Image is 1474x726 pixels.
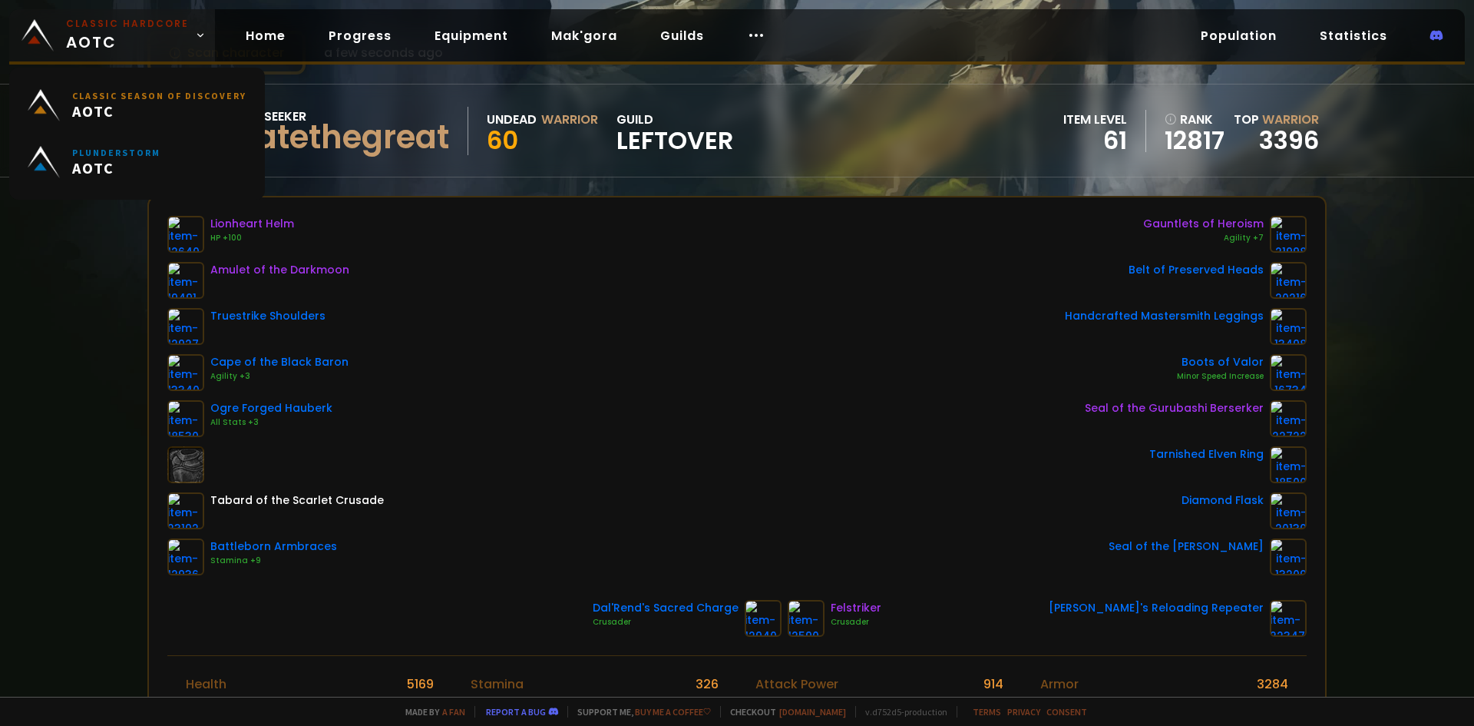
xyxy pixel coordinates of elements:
span: AOTC [72,101,246,121]
div: Seal of the Gurubashi Berserker [1085,400,1264,416]
div: Undead [487,110,537,129]
a: Classic HardcoreAOTC [9,9,215,61]
div: 5169 [407,675,434,694]
div: Dodge [1040,694,1082,713]
small: Classic Season of Discovery [72,90,246,101]
div: Crusader [593,616,739,628]
a: Consent [1046,706,1087,718]
div: item level [1063,110,1127,129]
a: Population [1188,20,1289,51]
div: Battleborn Armbraces [210,539,337,555]
span: Checkout [720,706,846,718]
img: item-23192 [167,492,204,529]
img: item-12590 [788,600,825,637]
span: AOTC [66,17,189,54]
div: Attack Power [755,675,838,694]
a: Equipment [422,20,521,51]
div: Boots of Valor [1177,354,1264,370]
div: 61 [1063,129,1127,152]
img: item-12940 [745,600,782,637]
div: Belt of Preserved Heads [1129,262,1264,278]
div: Diamond Flask [1182,492,1264,509]
div: Dal'Rend's Sacred Charge [593,600,739,616]
div: Tarnished Elven Ring [1149,446,1264,462]
div: Natethegreat [232,126,449,149]
a: Buy me a coffee [635,706,711,718]
div: Amulet of the Darkmoon [210,262,349,278]
a: Mak'gora [539,20,630,51]
img: item-13498 [1270,308,1307,345]
div: 914 [983,675,1003,694]
div: Stamina [471,675,524,694]
div: Crusader [831,616,881,628]
a: Statistics [1307,20,1400,51]
img: item-20130 [1270,492,1307,529]
div: rank [1165,110,1224,129]
div: All Stats +3 [210,416,332,429]
div: Seal of the [PERSON_NAME] [1109,539,1264,555]
div: Health [186,675,226,694]
div: Intellect [471,694,521,713]
img: item-18530 [167,400,204,437]
img: item-22722 [1270,400,1307,437]
img: item-13340 [167,354,204,391]
a: 3396 [1259,123,1319,157]
div: Agility +7 [1143,232,1264,244]
span: LEFTOVER [616,129,733,152]
div: Gauntlets of Heroism [1143,216,1264,232]
div: Warrior [541,110,598,129]
div: 26 % [977,694,1003,713]
span: v. d752d5 - production [855,706,947,718]
div: Melee critic [755,694,827,713]
div: Agility +3 [210,370,349,383]
div: Handcrafted Mastersmith Leggings [1065,308,1264,324]
span: 60 [487,123,518,157]
div: HP +100 [210,232,294,244]
a: Report a bug [486,706,546,718]
a: a fan [442,706,465,718]
a: PlunderstormAOTC [18,134,256,191]
img: item-12640 [167,216,204,253]
div: Soulseeker [232,107,449,126]
div: [PERSON_NAME]'s Reloading Repeater [1049,600,1264,616]
img: item-22347 [1270,600,1307,637]
div: Armor [1040,675,1079,694]
div: Minor Speed Increase [1177,370,1264,383]
a: [DOMAIN_NAME] [779,706,846,718]
img: item-12936 [167,539,204,575]
small: Plunderstorm [72,147,160,158]
div: Ogre Forged Hauberk [210,400,332,416]
img: item-13209 [1270,539,1307,575]
a: Progress [316,20,404,51]
a: Terms [973,706,1001,718]
div: Stamina +9 [210,555,337,567]
div: 326 [696,675,719,694]
div: 100 [415,694,434,713]
img: item-19491 [167,262,204,299]
div: Lionheart Helm [210,216,294,232]
div: Truestrike Shoulders [210,308,326,324]
img: item-20216 [1270,262,1307,299]
small: Classic Hardcore [66,17,189,31]
span: Support me, [567,706,711,718]
a: Classic Season of DiscoveryAOTC [18,77,256,134]
span: Made by [396,706,465,718]
div: Felstriker [831,600,881,616]
div: 11 % [1270,694,1288,713]
div: 3284 [1257,675,1288,694]
img: item-21998 [1270,216,1307,253]
div: guild [616,110,733,152]
img: item-16734 [1270,354,1307,391]
div: Cape of the Black Baron [210,354,349,370]
a: Guilds [648,20,716,51]
img: item-18500 [1270,446,1307,483]
a: Privacy [1007,706,1040,718]
img: item-12927 [167,308,204,345]
a: 12817 [1165,129,1224,152]
a: Home [233,20,298,51]
span: Warrior [1262,111,1319,128]
div: Tabard of the Scarlet Crusade [210,492,384,509]
div: 44 [702,694,719,713]
div: Top [1234,110,1319,129]
span: AOTC [72,158,160,177]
